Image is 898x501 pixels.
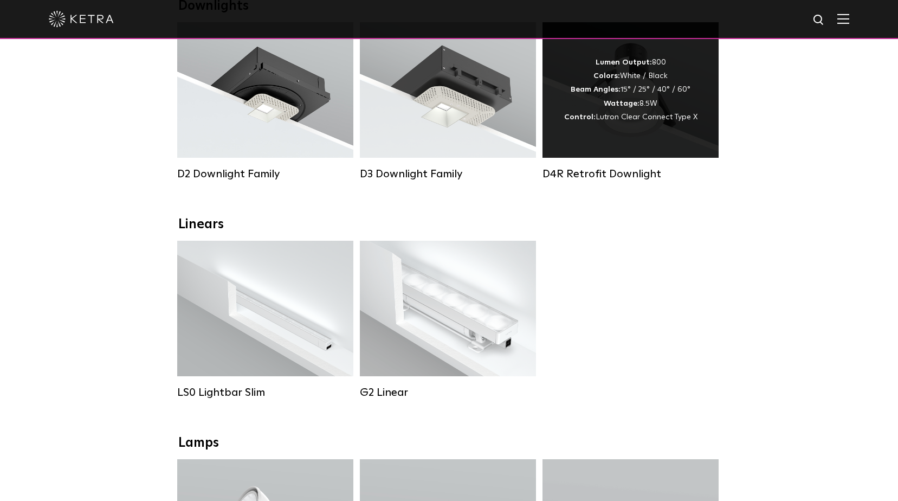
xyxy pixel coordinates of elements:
div: Linears [178,217,720,233]
div: G2 Linear [360,386,536,399]
a: D4R Retrofit Downlight Lumen Output:800Colors:White / BlackBeam Angles:15° / 25° / 40° / 60°Watta... [542,22,719,181]
div: D4R Retrofit Downlight [542,168,719,181]
a: D3 Downlight Family Lumen Output:700 / 900 / 1100Colors:White / Black / Silver / Bronze / Paintab... [360,22,536,181]
a: D2 Downlight Family Lumen Output:1200Colors:White / Black / Gloss Black / Silver / Bronze / Silve... [177,22,353,181]
div: Lamps [178,435,720,451]
strong: Wattage: [604,100,639,107]
strong: Control: [564,113,596,121]
a: G2 Linear Lumen Output:400 / 700 / 1000Colors:WhiteBeam Angles:Flood / [GEOGRAPHIC_DATA] / Narrow... [360,241,536,399]
strong: Colors: [593,72,620,80]
strong: Beam Angles: [571,86,621,93]
div: D3 Downlight Family [360,168,536,181]
span: Lutron Clear Connect Type X [596,113,697,121]
div: 800 White / Black 15° / 25° / 40° / 60° 8.5W [564,56,697,124]
div: D2 Downlight Family [177,168,353,181]
a: LS0 Lightbar Slim Lumen Output:200 / 350Colors:White / BlackControl:X96 Controller [177,241,353,399]
img: ketra-logo-2019-white [49,11,114,27]
div: LS0 Lightbar Slim [177,386,353,399]
strong: Lumen Output: [596,59,652,66]
img: search icon [812,14,826,27]
img: Hamburger%20Nav.svg [837,14,849,24]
